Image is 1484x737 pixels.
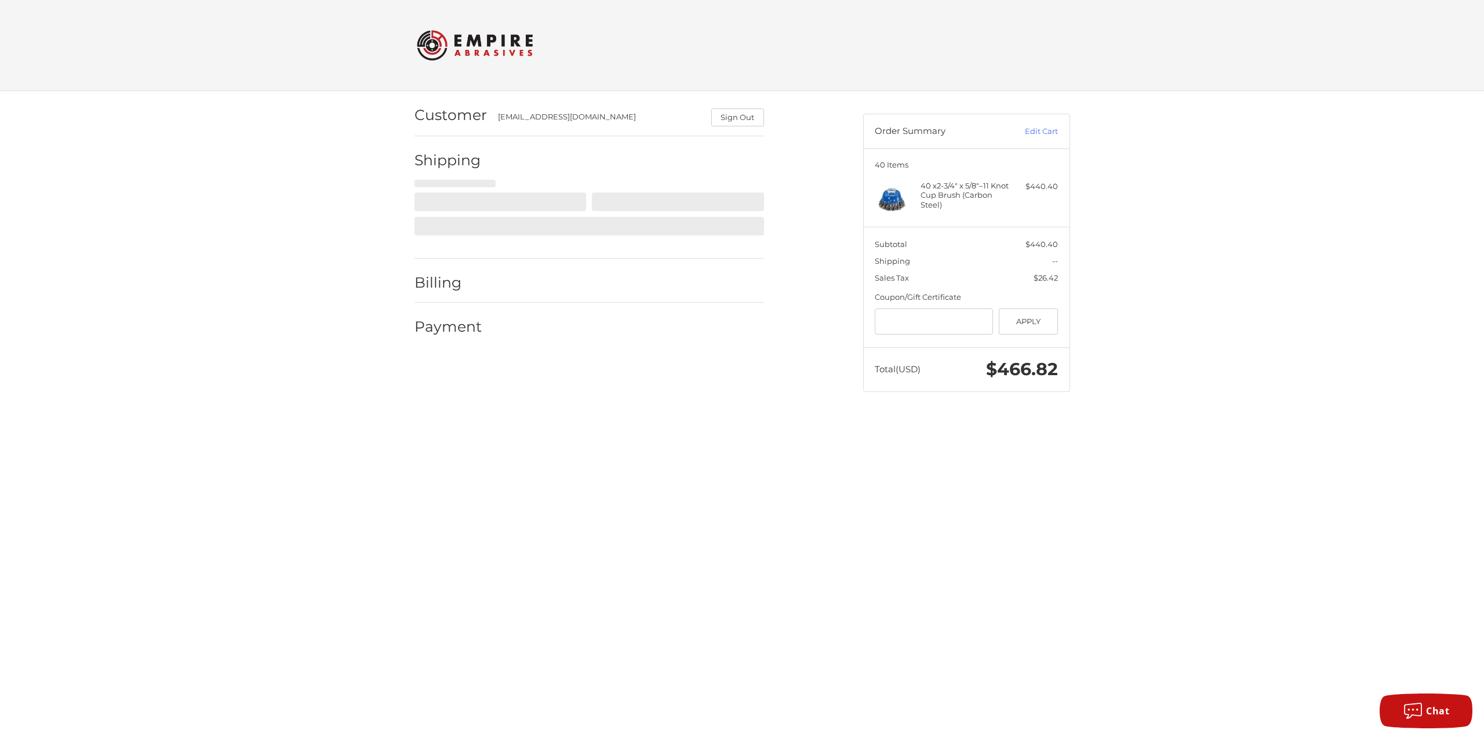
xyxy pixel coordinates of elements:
span: -- [1052,256,1058,266]
h2: Billing [414,274,482,292]
button: Apply [999,308,1059,335]
span: Shipping [875,256,910,266]
div: Coupon/Gift Certificate [875,292,1058,303]
h3: 40 Items [875,160,1058,169]
span: $26.42 [1034,273,1058,282]
h2: Payment [414,318,482,336]
span: Subtotal [875,239,907,249]
span: $466.82 [986,358,1058,380]
h2: Customer [414,106,487,124]
input: Gift Certificate or Coupon Code [875,308,993,335]
div: [EMAIL_ADDRESS][DOMAIN_NAME] [498,111,700,126]
h2: Shipping [414,151,482,169]
button: Sign Out [711,108,764,126]
span: $440.40 [1025,239,1058,249]
button: Chat [1380,694,1472,728]
div: $440.40 [1012,181,1058,193]
span: Sales Tax [875,273,909,282]
h3: Order Summary [875,126,999,137]
a: Edit Cart [999,126,1058,137]
span: Chat [1426,705,1449,717]
img: Empire Abrasives [417,23,533,68]
span: Total (USD) [875,364,921,375]
h4: 40 x 2-3/4″ x 5/8″–11 Knot Cup Brush (Carbon Steel) [921,181,1009,209]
